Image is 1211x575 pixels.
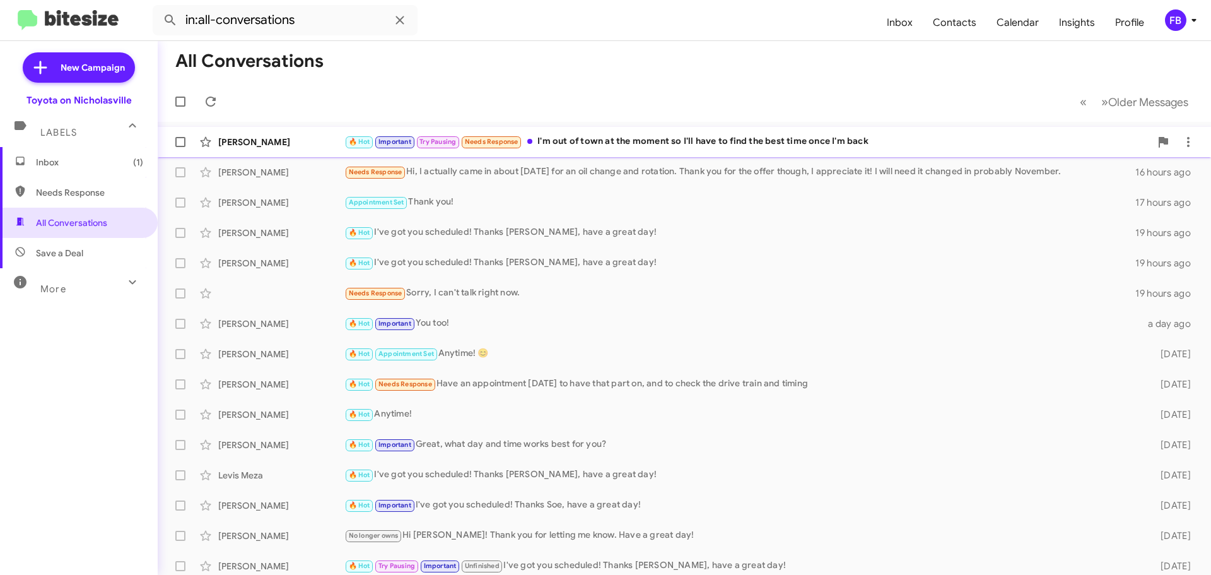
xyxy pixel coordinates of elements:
span: Labels [40,127,77,138]
div: [PERSON_NAME] [218,499,344,512]
span: 🔥 Hot [349,138,370,146]
span: Appointment Set [378,350,434,358]
a: New Campaign [23,52,135,83]
div: [PERSON_NAME] [218,227,344,239]
span: 🔥 Hot [349,350,370,358]
span: Appointment Set [349,198,404,206]
span: Older Messages [1108,95,1188,109]
div: Levis Meza [218,469,344,482]
span: 🔥 Hot [349,471,370,479]
a: Profile [1105,4,1154,41]
div: 17 hours ago [1135,196,1201,209]
span: Needs Response [349,289,402,297]
span: Important [378,441,411,449]
a: Calendar [986,4,1049,41]
div: [DATE] [1140,499,1201,512]
nav: Page navigation example [1073,89,1196,115]
div: Hi [PERSON_NAME]! Thank you for letting me know. Have a great day! [344,528,1140,543]
div: I've got you scheduled! Thanks [PERSON_NAME], have a great day! [344,225,1135,240]
span: Needs Response [465,138,518,146]
div: You too! [344,316,1140,331]
div: I've got you scheduled! Thanks [PERSON_NAME], have a great day! [344,559,1140,573]
div: [PERSON_NAME] [218,408,344,421]
div: [PERSON_NAME] [218,530,344,542]
div: Hi, I actually came in about [DATE] for an oil change and rotation. Thank you for the offer thoug... [344,165,1135,179]
span: Unfinished [465,562,500,570]
span: « [1080,94,1087,110]
span: All Conversations [36,216,107,229]
span: Important [424,562,457,570]
div: [DATE] [1140,378,1201,391]
span: More [40,283,66,295]
span: Try Pausing [378,562,415,570]
button: Next [1094,89,1196,115]
div: 19 hours ago [1135,227,1201,239]
div: Anytime! 😊 [344,347,1140,361]
span: 🔥 Hot [349,410,370,418]
a: Inbox [877,4,923,41]
span: No longer owns [349,531,399,540]
span: Needs Response [378,380,432,388]
span: New Campaign [61,61,125,74]
div: Anytime! [344,407,1140,422]
span: » [1101,94,1108,110]
div: [DATE] [1140,469,1201,482]
button: FB [1154,9,1197,31]
div: [PERSON_NAME] [218,257,344,270]
span: 🔥 Hot [349,501,370,509]
div: [DATE] [1140,408,1201,421]
span: 🔥 Hot [349,319,370,328]
div: I've got you scheduled! Thanks [PERSON_NAME], have a great day! [344,468,1140,482]
div: [DATE] [1140,530,1201,542]
input: Search [153,5,418,35]
div: Great, what day and time works best for you? [344,437,1140,452]
span: Important [378,138,411,146]
div: I'm out of town at the moment so I'll have to find the best time once I'm back [344,134,1150,149]
div: [PERSON_NAME] [218,560,344,572]
span: Important [378,319,411,328]
span: 🔥 Hot [349,441,370,449]
span: 🔥 Hot [349,562,370,570]
h1: All Conversations [175,51,324,71]
div: [PERSON_NAME] [218,378,344,391]
span: Try Pausing [419,138,456,146]
div: 19 hours ago [1135,257,1201,270]
div: I've got you scheduled! Thanks [PERSON_NAME], have a great day! [344,256,1135,270]
div: Have an appointment [DATE] to have that part on, and to check the drive train and timing [344,377,1140,391]
span: Needs Response [349,168,402,176]
div: [PERSON_NAME] [218,166,344,179]
div: [DATE] [1140,560,1201,572]
div: Sorry, I can't talk right now. [344,286,1135,300]
div: [PERSON_NAME] [218,136,344,148]
a: Insights [1049,4,1105,41]
div: Thank you! [344,195,1135,210]
span: 🔥 Hot [349,380,370,388]
div: [DATE] [1140,348,1201,360]
div: FB [1165,9,1186,31]
div: [PERSON_NAME] [218,439,344,451]
div: [PERSON_NAME] [218,317,344,330]
span: Save a Deal [36,247,83,259]
div: 16 hours ago [1135,166,1201,179]
span: 🔥 Hot [349,259,370,267]
span: (1) [133,156,143,169]
span: Important [378,501,411,509]
div: Toyota on Nicholasville [26,94,132,107]
div: I've got you scheduled! Thanks Soe, have a great day! [344,498,1140,513]
div: [DATE] [1140,439,1201,451]
span: Needs Response [36,186,143,199]
div: 19 hours ago [1135,287,1201,300]
a: Contacts [923,4,986,41]
div: [PERSON_NAME] [218,348,344,360]
span: 🔥 Hot [349,228,370,237]
div: a day ago [1140,317,1201,330]
span: Inbox [36,156,143,169]
button: Previous [1072,89,1094,115]
div: [PERSON_NAME] [218,196,344,209]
